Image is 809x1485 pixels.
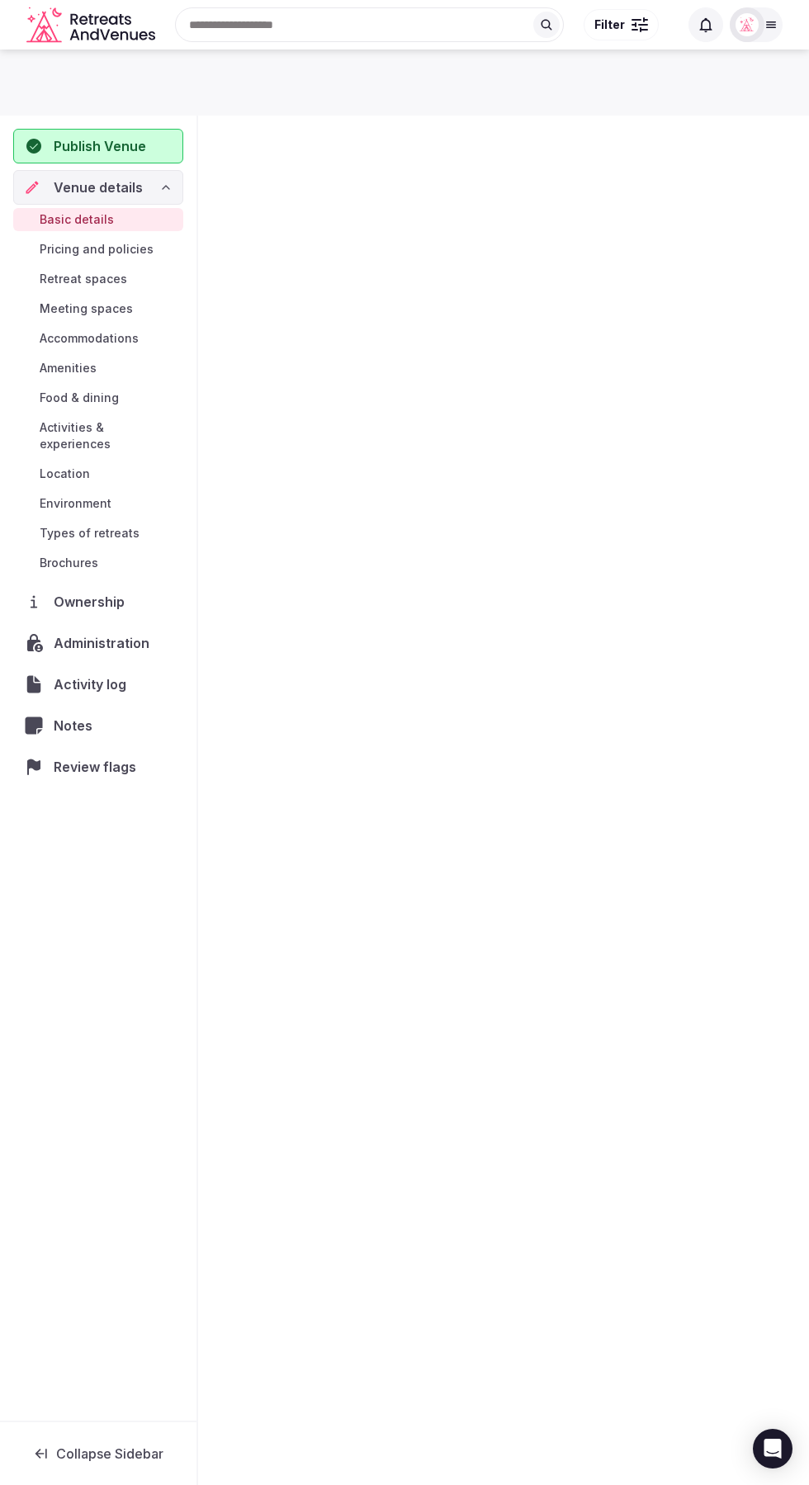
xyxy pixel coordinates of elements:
[13,208,183,231] a: Basic details
[13,1435,183,1472] button: Collapse Sidebar
[13,584,183,619] a: Ownership
[26,7,158,44] svg: Retreats and Venues company logo
[40,241,154,258] span: Pricing and policies
[13,238,183,261] a: Pricing and policies
[584,9,659,40] button: Filter
[54,177,143,197] span: Venue details
[40,390,119,406] span: Food & dining
[736,13,759,36] img: miaceralde
[40,495,111,512] span: Environment
[13,626,183,660] a: Administration
[13,297,183,320] a: Meeting spaces
[56,1445,163,1462] span: Collapse Sidebar
[40,525,140,542] span: Types of retreats
[54,674,133,694] span: Activity log
[13,551,183,575] a: Brochures
[13,462,183,485] a: Location
[54,716,99,735] span: Notes
[13,708,183,743] a: Notes
[13,416,183,456] a: Activities & experiences
[13,522,183,545] a: Types of retreats
[13,750,183,784] a: Review flags
[13,667,183,702] a: Activity log
[594,17,625,33] span: Filter
[13,357,183,380] a: Amenities
[13,267,183,291] a: Retreat spaces
[40,555,98,571] span: Brochures
[54,757,143,777] span: Review flags
[13,129,183,163] button: Publish Venue
[40,360,97,376] span: Amenities
[54,633,156,653] span: Administration
[54,592,131,612] span: Ownership
[13,386,183,409] a: Food & dining
[54,136,146,156] span: Publish Venue
[40,271,127,287] span: Retreat spaces
[26,7,158,44] a: Visit the homepage
[13,327,183,350] a: Accommodations
[40,466,90,482] span: Location
[40,419,177,452] span: Activities & experiences
[40,330,139,347] span: Accommodations
[40,211,114,228] span: Basic details
[40,300,133,317] span: Meeting spaces
[753,1429,792,1468] div: Open Intercom Messenger
[13,492,183,515] a: Environment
